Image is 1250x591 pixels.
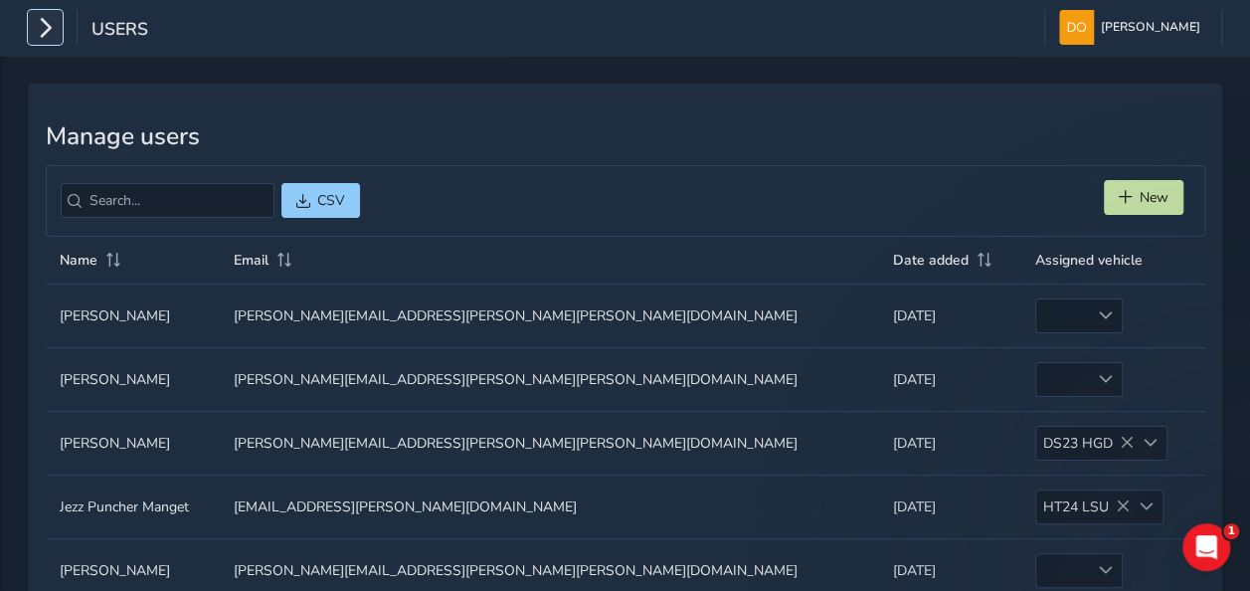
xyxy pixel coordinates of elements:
td: [PERSON_NAME][EMAIL_ADDRESS][PERSON_NAME][PERSON_NAME][DOMAIN_NAME] [220,284,878,347]
span: HT24 LSU [1036,491,1130,523]
td: [PERSON_NAME][EMAIL_ADDRESS][PERSON_NAME][PERSON_NAME][DOMAIN_NAME] [220,347,878,411]
td: [DATE] [878,475,1021,538]
span: 1 [1223,523,1239,539]
span: Name [60,251,97,270]
span: Assigned vehicle [1035,251,1143,270]
span: [PERSON_NAME] [1101,10,1200,45]
span: Date added [892,251,968,270]
td: Jezz Puncher Manget [46,475,221,538]
iframe: Intercom live chat [1182,523,1230,571]
img: diamond-layout [1059,10,1094,45]
td: [DATE] [878,411,1021,475]
span: CSV [317,191,345,210]
span: DS23 HGD [1036,427,1134,460]
span: Users [91,17,148,45]
span: Email [234,251,268,270]
button: [PERSON_NAME] [1059,10,1207,45]
td: [PERSON_NAME] [46,347,221,411]
td: [PERSON_NAME] [46,284,221,347]
td: [PERSON_NAME][EMAIL_ADDRESS][PERSON_NAME][PERSON_NAME][DOMAIN_NAME] [220,411,878,475]
h3: Manage users [46,122,1205,151]
button: CSV [281,183,360,218]
span: New [1140,188,1168,207]
input: Search... [61,183,274,218]
button: New [1104,180,1183,215]
td: [PERSON_NAME] [46,411,221,475]
td: [EMAIL_ADDRESS][PERSON_NAME][DOMAIN_NAME] [220,475,878,538]
td: [DATE] [878,284,1021,347]
td: [DATE] [878,347,1021,411]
